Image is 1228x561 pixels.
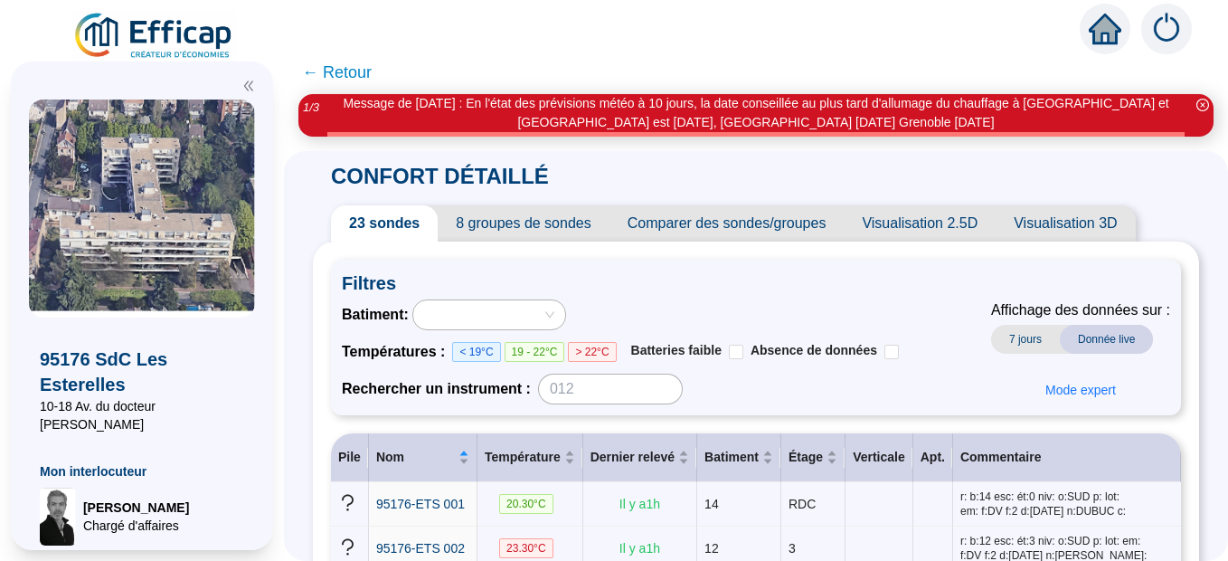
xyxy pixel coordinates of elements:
[313,164,567,188] span: CONFORT DÉTAILLÉ
[342,378,531,400] span: Rechercher un instrument :
[538,374,683,404] input: 012
[751,343,877,357] span: Absence de données
[844,205,996,242] span: Visualisation 2.5D
[376,495,465,514] a: 95176-ETS 001
[789,541,796,556] span: 3
[338,493,357,512] span: question
[376,539,465,558] a: 95176-ETS 002
[631,343,722,357] span: Batteries faible
[609,205,845,242] span: Comparer des sondes/groupes
[72,11,236,62] img: efficap energie logo
[438,205,609,242] span: 8 groupes de sondes
[505,342,565,362] span: 19 - 22°C
[704,448,759,467] span: Batiment
[619,541,660,556] span: Il y a 1 h
[996,205,1135,242] span: Visualisation 3D
[369,433,477,482] th: Nom
[1141,4,1192,54] img: alerts
[338,450,361,464] span: Pile
[781,433,845,482] th: Étage
[303,100,319,114] i: 1 / 3
[1045,381,1116,400] span: Mode expert
[953,433,1181,482] th: Commentaire
[327,94,1185,132] div: Message de [DATE] : En l'état des prévisions météo à 10 jours, la date conseillée au plus tard d'...
[40,397,244,433] span: 10-18 Av. du docteur [PERSON_NAME]
[499,494,553,514] span: 20.30 °C
[331,205,438,242] span: 23 sondes
[83,517,189,535] span: Chargé d'affaires
[499,538,553,558] span: 23.30 °C
[991,325,1060,354] span: 7 jours
[83,499,189,517] span: [PERSON_NAME]
[991,300,1170,321] span: Affichage des données sur :
[789,497,816,511] span: RDC
[590,448,675,467] span: Dernier relevé
[242,80,255,92] span: double-left
[704,497,719,511] span: 14
[960,490,1174,518] span: r: b:14 esc: ét:0 niv: o:SUD p: lot: em: f:DV f:2 d:[DATE] n:DUBUC c:
[1060,325,1153,354] span: Donnée live
[1031,376,1130,404] button: Mode expert
[845,433,913,482] th: Verticale
[338,537,357,556] span: question
[376,448,455,467] span: Nom
[485,448,561,467] span: Température
[376,541,465,556] span: 95176-ETS 002
[913,433,953,482] th: Apt.
[583,433,697,482] th: Dernier relevé
[477,433,583,482] th: Température
[40,462,244,480] span: Mon interlocuteur
[40,488,76,546] img: Chargé d'affaires
[342,271,1170,296] span: Filtres
[568,342,616,362] span: > 22°C
[452,342,500,362] span: < 19°C
[342,341,452,363] span: Températures :
[376,497,465,511] span: 95176-ETS 001
[619,497,660,511] span: Il y a 1 h
[704,541,719,556] span: 12
[697,433,781,482] th: Batiment
[789,448,823,467] span: Étage
[1089,13,1121,45] span: home
[1196,99,1209,111] span: close-circle
[302,60,372,85] span: ← Retour
[342,304,409,326] span: Batiment :
[40,347,244,397] span: 95176 SdC Les Esterelles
